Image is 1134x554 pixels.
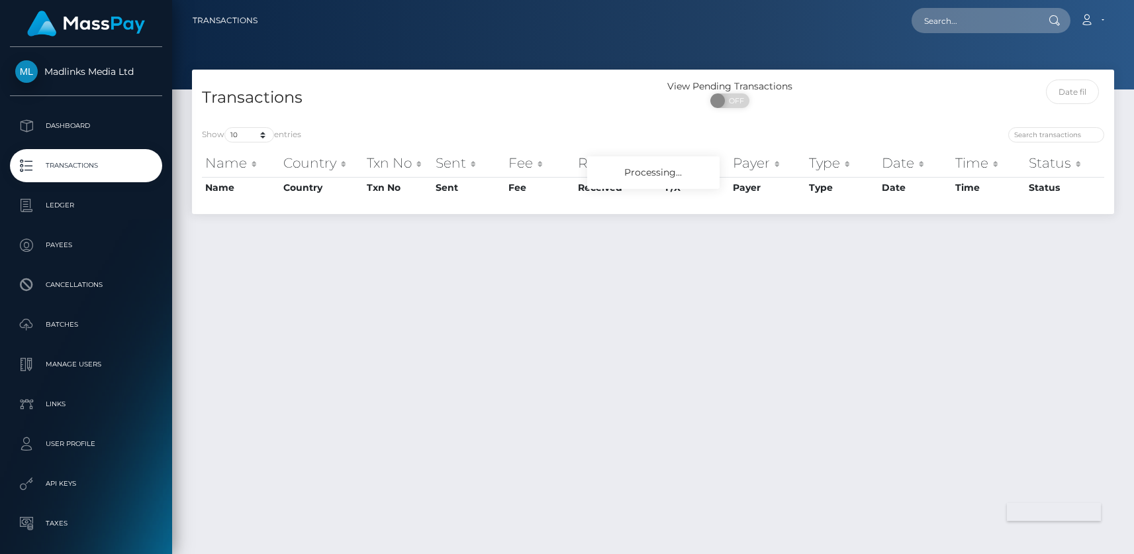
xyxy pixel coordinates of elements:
[1046,80,1099,104] input: Date filter
[202,177,280,198] th: Name
[806,150,878,176] th: Type
[202,86,643,109] h4: Transactions
[10,427,162,461] a: User Profile
[15,434,157,454] p: User Profile
[952,150,1026,176] th: Time
[653,80,807,93] div: View Pending Transactions
[505,177,575,198] th: Fee
[27,11,145,36] img: MassPay Logo
[575,150,661,176] th: Received
[952,177,1026,198] th: Time
[575,177,661,198] th: Received
[15,355,157,374] p: Manage Users
[912,8,1036,33] input: Search...
[15,474,157,494] p: API Keys
[730,150,806,176] th: Payer
[363,177,432,198] th: Txn No
[587,156,720,189] div: Processing...
[806,177,878,198] th: Type
[15,315,157,335] p: Batches
[224,127,274,142] select: Showentries
[15,116,157,136] p: Dashboard
[363,150,432,176] th: Txn No
[15,235,157,255] p: Payees
[15,514,157,533] p: Taxes
[718,93,751,108] span: OFF
[432,150,505,176] th: Sent
[10,189,162,222] a: Ledger
[10,229,162,262] a: Payees
[10,467,162,500] a: API Keys
[10,66,162,78] span: Madlinks Media Ltd
[662,150,730,176] th: F/X
[15,60,38,83] img: Madlinks Media Ltd
[1025,177,1104,198] th: Status
[10,109,162,142] a: Dashboard
[193,7,258,34] a: Transactions
[10,149,162,182] a: Transactions
[15,394,157,414] p: Links
[505,150,575,176] th: Fee
[878,177,952,198] th: Date
[878,150,952,176] th: Date
[280,177,363,198] th: Country
[15,156,157,176] p: Transactions
[280,150,363,176] th: Country
[1008,127,1104,142] input: Search transactions
[730,177,806,198] th: Payer
[432,177,505,198] th: Sent
[10,308,162,341] a: Batches
[202,127,301,142] label: Show entries
[10,348,162,381] a: Manage Users
[10,388,162,421] a: Links
[10,268,162,302] a: Cancellations
[1025,150,1104,176] th: Status
[10,507,162,540] a: Taxes
[15,195,157,215] p: Ledger
[202,150,280,176] th: Name
[15,275,157,295] p: Cancellations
